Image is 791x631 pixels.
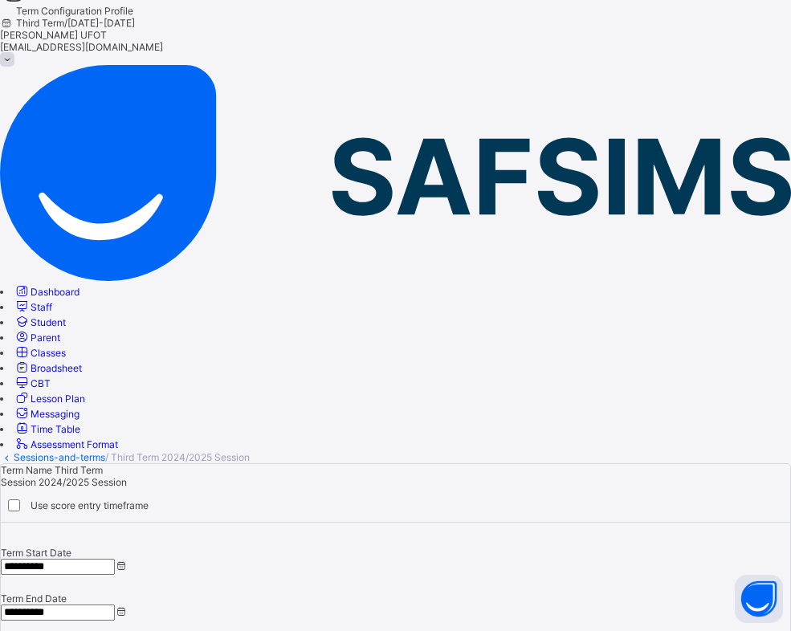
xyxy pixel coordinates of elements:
[14,377,51,389] a: CBT
[105,451,250,463] span: / Third Term 2024/2025 Session
[31,332,60,344] span: Parent
[31,408,80,420] span: Messaging
[14,438,118,450] a: Assessment Format
[31,423,80,435] span: Time Table
[31,301,52,313] span: Staff
[1,547,71,559] label: Term Start Date
[31,362,82,374] span: Broadsheet
[31,377,51,389] span: CBT
[14,408,80,420] a: Messaging
[14,301,52,313] a: Staff
[14,451,105,463] a: Sessions-and-terms
[14,332,60,344] a: Parent
[31,347,66,359] span: Classes
[55,464,103,476] span: Third Term
[31,393,85,405] span: Lesson Plan
[14,362,82,374] a: Broadsheet
[1,464,55,476] span: Term Name
[31,316,66,328] span: Student
[31,499,149,511] label: Use score entry timeframe
[14,393,85,405] a: Lesson Plan
[16,5,133,17] span: Term Configuration Profile
[31,438,118,450] span: Assessment Format
[39,476,127,488] span: 2024/2025 Session
[14,423,80,435] a: Time Table
[735,575,783,623] button: Open asap
[1,476,39,488] span: Session
[31,286,80,298] span: Dashboard
[14,286,80,298] a: Dashboard
[14,316,66,328] a: Student
[14,347,66,359] a: Classes
[1,592,67,605] label: Term End Date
